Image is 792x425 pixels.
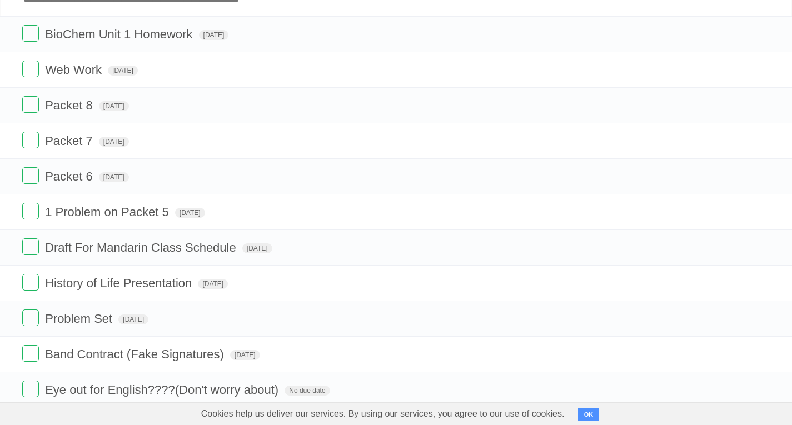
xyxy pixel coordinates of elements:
[45,241,239,254] span: Draft For Mandarin Class Schedule
[22,381,39,397] label: Done
[22,345,39,362] label: Done
[22,309,39,326] label: Done
[22,167,39,184] label: Done
[99,101,129,111] span: [DATE]
[22,203,39,219] label: Done
[108,66,138,76] span: [DATE]
[45,169,96,183] span: Packet 6
[578,408,600,421] button: OK
[45,312,115,326] span: Problem Set
[45,383,281,397] span: Eye out for English????(Don't worry about)
[285,386,330,396] span: No due date
[22,238,39,255] label: Done
[45,205,172,219] span: 1 Problem on Packet 5
[45,98,96,112] span: Packet 8
[175,208,205,218] span: [DATE]
[99,172,129,182] span: [DATE]
[22,274,39,291] label: Done
[199,30,229,40] span: [DATE]
[45,134,96,148] span: Packet 7
[45,347,227,361] span: Band Contract (Fake Signatures)
[45,27,195,41] span: BioChem Unit 1 Homework
[45,276,195,290] span: History of Life Presentation
[22,132,39,148] label: Done
[230,350,260,360] span: [DATE]
[22,61,39,77] label: Done
[198,279,228,289] span: [DATE]
[190,403,576,425] span: Cookies help us deliver our services. By using our services, you agree to our use of cookies.
[99,137,129,147] span: [DATE]
[242,243,272,253] span: [DATE]
[45,63,104,77] span: Web Work
[118,314,148,324] span: [DATE]
[22,25,39,42] label: Done
[22,96,39,113] label: Done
